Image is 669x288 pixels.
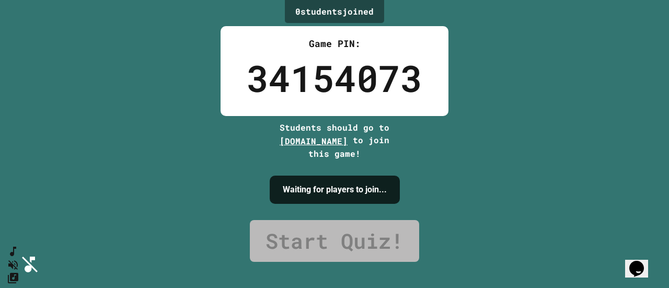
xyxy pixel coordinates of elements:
[269,121,400,160] div: Students should go to to join this game!
[247,51,422,106] div: 34154073
[283,183,387,196] h4: Waiting for players to join...
[7,271,19,284] button: Change Music
[7,258,19,271] button: Unmute music
[625,246,659,278] iframe: chat widget
[247,37,422,51] div: Game PIN:
[280,135,348,146] span: [DOMAIN_NAME]
[7,245,19,258] button: SpeedDial basic example
[250,220,419,262] a: Start Quiz!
